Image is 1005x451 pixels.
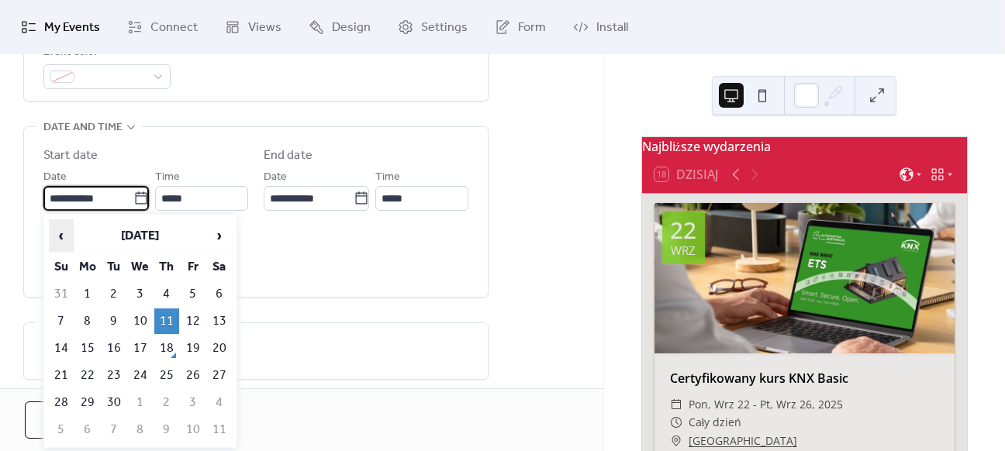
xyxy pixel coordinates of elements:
td: 2 [154,390,179,415]
div: Start date [43,146,98,165]
td: 13 [207,308,232,334]
td: 4 [154,281,179,307]
td: 9 [102,308,126,334]
td: 7 [49,308,74,334]
th: [DATE] [75,219,205,253]
td: 22 [75,363,100,388]
a: My Events [9,6,112,48]
td: 27 [207,363,232,388]
span: Time [375,168,400,187]
span: Date and time [43,119,123,137]
a: Views [213,6,293,48]
td: 26 [181,363,205,388]
a: Connect [116,6,209,48]
td: 9 [154,417,179,442]
td: 23 [102,363,126,388]
a: Settings [386,6,479,48]
span: ‹ [50,220,73,251]
span: Date [264,168,287,187]
th: Fr [181,254,205,280]
td: 10 [128,308,153,334]
td: 12 [181,308,205,334]
td: 28 [49,390,74,415]
a: Design [297,6,382,48]
td: 8 [75,308,100,334]
th: Th [154,254,179,280]
td: 7 [102,417,126,442]
td: 4 [207,390,232,415]
span: Date [43,168,67,187]
th: Tu [102,254,126,280]
td: 1 [128,390,153,415]
td: 15 [75,336,100,361]
td: 3 [181,390,205,415]
a: Certyfikowany kurs KNX Basic [670,370,848,387]
span: Connect [150,19,198,37]
td: 18 [154,336,179,361]
span: › [208,220,231,251]
th: Mo [75,254,100,280]
div: Najbliższe wydarzenia [642,137,967,156]
td: 8 [128,417,153,442]
span: Install [596,19,628,37]
th: Su [49,254,74,280]
td: 19 [181,336,205,361]
span: My Events [44,19,100,37]
span: pon, wrz 22 - pt, wrz 26, 2025 [689,395,843,414]
td: 24 [128,363,153,388]
td: 5 [49,417,74,442]
td: 3 [128,281,153,307]
td: 11 [154,308,179,334]
td: 20 [207,336,232,361]
div: wrz [671,245,696,256]
span: Settings [421,19,468,37]
span: Views [248,19,281,37]
td: 25 [154,363,179,388]
th: Sa [207,254,232,280]
div: ​ [670,413,682,432]
a: Form [483,6,558,48]
td: 5 [181,281,205,307]
td: 6 [207,281,232,307]
div: ​ [670,395,682,414]
a: [GEOGRAPHIC_DATA] [689,432,797,450]
button: Cancel [25,401,126,439]
span: Design [332,19,371,37]
td: 6 [75,417,100,442]
td: 30 [102,390,126,415]
td: 29 [75,390,100,415]
td: 14 [49,336,74,361]
div: ​ [670,432,682,450]
td: 31 [49,281,74,307]
div: Event color [43,43,167,62]
a: Install [561,6,640,48]
span: Form [518,19,546,37]
div: End date [264,146,313,165]
div: 22 [670,219,696,242]
td: 2 [102,281,126,307]
td: 21 [49,363,74,388]
span: Time [155,168,180,187]
td: 11 [207,417,232,442]
span: Cały dzień [689,413,742,432]
td: 16 [102,336,126,361]
td: 1 [75,281,100,307]
th: We [128,254,153,280]
td: 17 [128,336,153,361]
td: 10 [181,417,205,442]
